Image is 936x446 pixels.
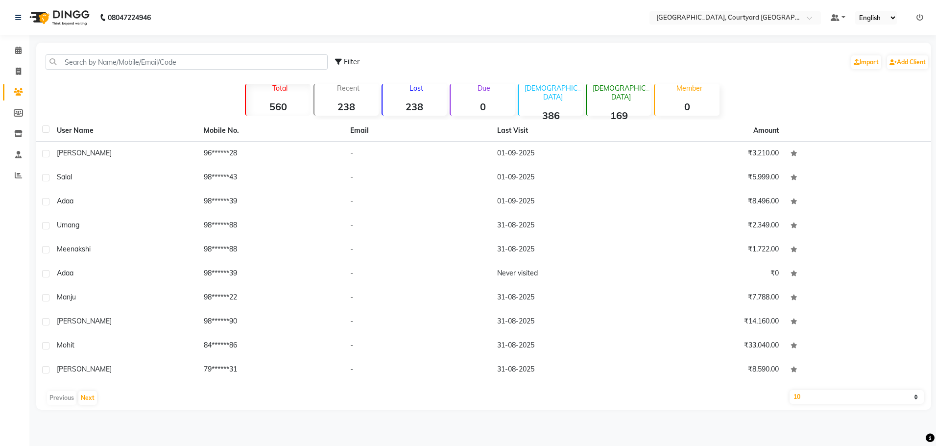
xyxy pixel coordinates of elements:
span: Salal [57,173,72,181]
td: 01-09-2025 [491,166,638,190]
strong: 0 [451,100,515,113]
p: Member [659,84,719,93]
td: - [344,310,491,334]
td: ₹0 [638,262,785,286]
td: - [344,190,491,214]
a: Import [851,55,881,69]
td: ₹7,788.00 [638,286,785,310]
td: ₹1,722.00 [638,238,785,262]
span: [PERSON_NAME] [57,365,112,373]
td: - [344,262,491,286]
td: - [344,238,491,262]
td: ₹33,040.00 [638,334,785,358]
td: ₹5,999.00 [638,166,785,190]
strong: 238 [383,100,447,113]
span: Manju [57,293,76,301]
p: [DEMOGRAPHIC_DATA] [523,84,583,101]
td: - [344,214,491,238]
td: 31-08-2025 [491,334,638,358]
button: Next [78,391,97,405]
th: Last Visit [491,120,638,142]
strong: 386 [519,109,583,122]
span: Filter [344,57,360,66]
td: 01-09-2025 [491,190,638,214]
strong: 560 [246,100,310,113]
th: Amount [747,120,785,142]
strong: 238 [314,100,379,113]
td: - [344,166,491,190]
td: - [344,334,491,358]
td: 31-08-2025 [491,214,638,238]
td: 31-08-2025 [491,358,638,382]
span: Mohit [57,341,74,349]
span: [PERSON_NAME] [57,317,112,325]
td: 01-09-2025 [491,142,638,166]
span: Umang [57,221,79,229]
span: [PERSON_NAME] [57,149,112,157]
td: 31-08-2025 [491,310,638,334]
td: ₹2,349.00 [638,214,785,238]
th: User Name [51,120,198,142]
input: Search by Name/Mobile/Email/Code [46,54,328,70]
td: - [344,142,491,166]
p: Lost [386,84,447,93]
p: Due [453,84,515,93]
td: ₹8,590.00 [638,358,785,382]
td: ₹3,210.00 [638,142,785,166]
td: 31-08-2025 [491,238,638,262]
td: - [344,286,491,310]
td: - [344,358,491,382]
p: Recent [318,84,379,93]
strong: 169 [587,109,651,122]
a: Add Client [887,55,928,69]
b: 08047224946 [108,4,151,31]
td: Never visited [491,262,638,286]
span: Meenakshi [57,245,91,253]
p: Total [250,84,310,93]
td: 31-08-2025 [491,286,638,310]
span: Adaa [57,197,73,205]
td: ₹8,496.00 [638,190,785,214]
td: ₹14,160.00 [638,310,785,334]
th: Email [344,120,491,142]
p: [DEMOGRAPHIC_DATA] [591,84,651,101]
th: Mobile No. [198,120,345,142]
strong: 0 [655,100,719,113]
span: Adaa [57,269,73,277]
img: logo [25,4,92,31]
